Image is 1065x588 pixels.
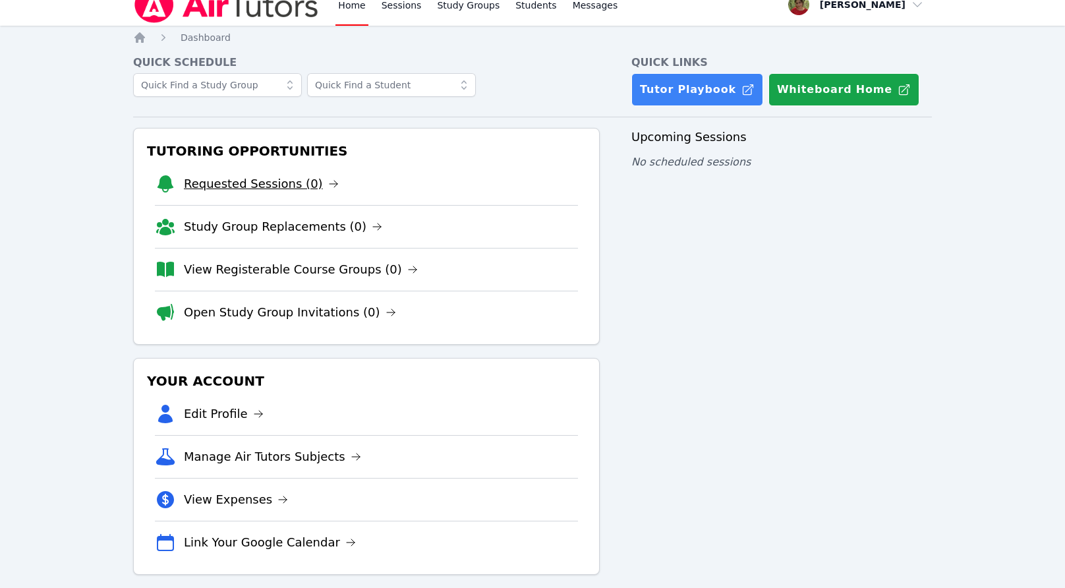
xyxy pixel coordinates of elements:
[133,73,302,97] input: Quick Find a Study Group
[184,218,382,236] a: Study Group Replacements (0)
[184,533,356,552] a: Link Your Google Calendar
[184,303,396,322] a: Open Study Group Invitations (0)
[181,31,231,44] a: Dashboard
[184,175,339,193] a: Requested Sessions (0)
[768,73,919,106] button: Whiteboard Home
[631,128,932,146] h3: Upcoming Sessions
[144,139,589,163] h3: Tutoring Opportunities
[184,490,288,509] a: View Expenses
[631,73,763,106] a: Tutor Playbook
[631,55,932,71] h4: Quick Links
[144,369,589,393] h3: Your Account
[307,73,476,97] input: Quick Find a Student
[133,31,932,44] nav: Breadcrumb
[184,448,361,466] a: Manage Air Tutors Subjects
[184,405,264,423] a: Edit Profile
[184,260,418,279] a: View Registerable Course Groups (0)
[133,55,600,71] h4: Quick Schedule
[631,156,751,168] span: No scheduled sessions
[181,32,231,43] span: Dashboard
